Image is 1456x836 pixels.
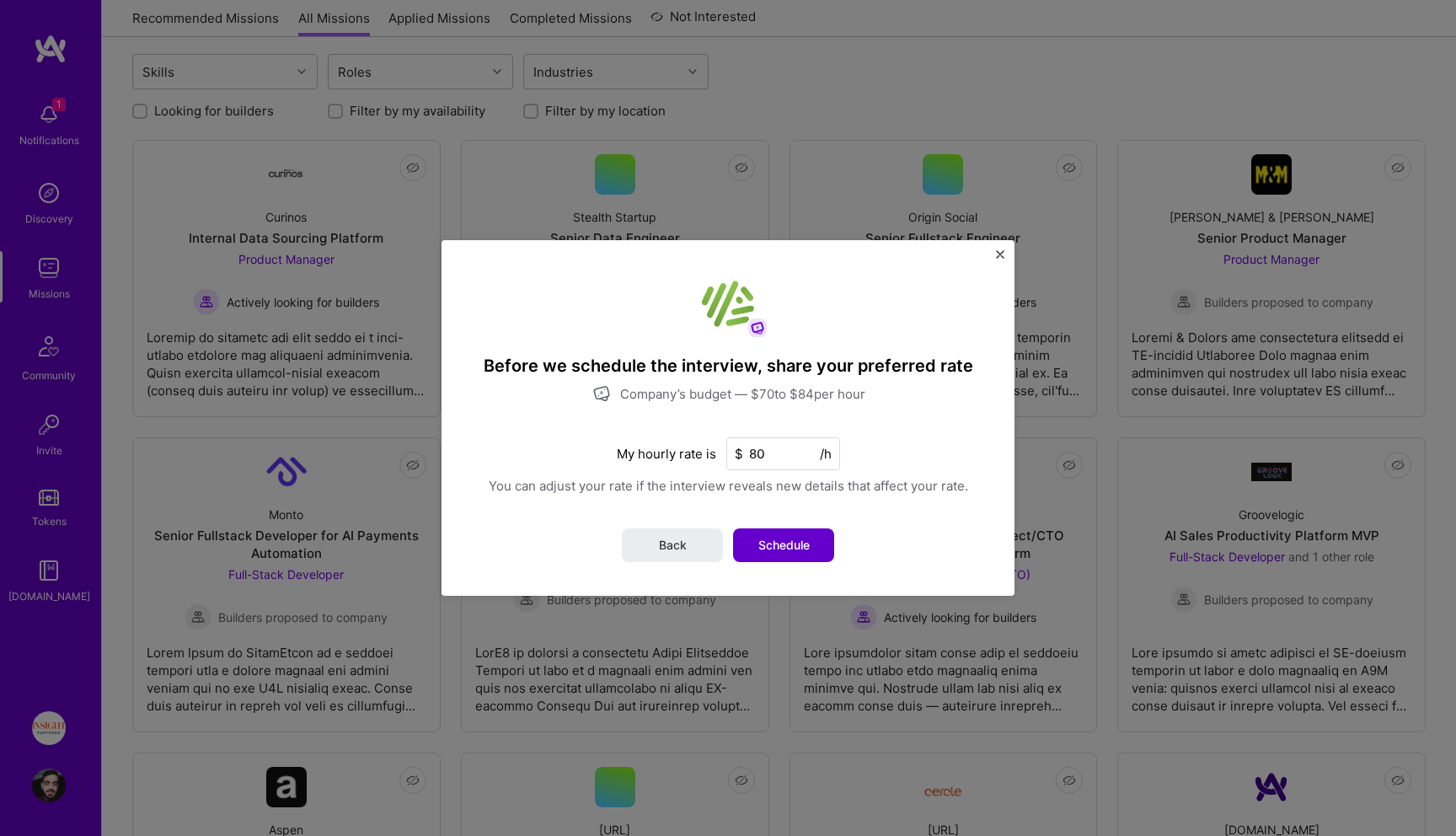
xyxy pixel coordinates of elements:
span: Back [659,537,687,554]
span: Schedule [758,537,810,554]
button: Close [996,250,1004,268]
span: $ [735,445,743,463]
div: You can adjust your rate if the interview reveals new details that affect your rate. [489,477,968,495]
img: Company Logo [698,274,758,335]
button: Back [622,528,723,562]
img: share rate [747,317,768,339]
button: Schedule [733,528,834,562]
span: /h [820,445,832,463]
div: My hourly rate is [617,437,840,470]
h4: Before we schedule the interview, share your preferred rate [484,355,973,377]
div: Company’s budget — $ 70 to $ 84 per hour [517,383,939,404]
